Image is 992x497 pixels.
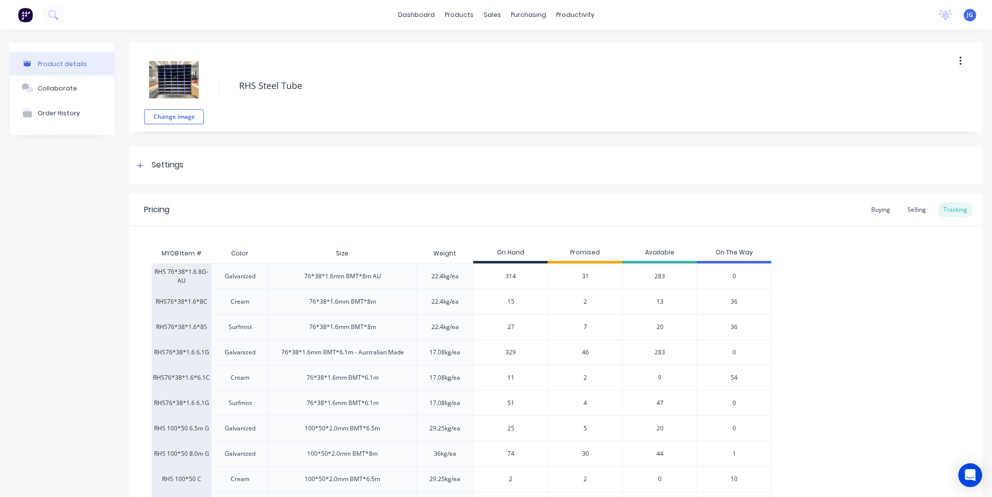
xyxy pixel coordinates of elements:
[473,244,548,263] div: On Hand
[304,272,381,281] div: 76*38*1.6mm BMT*8m AU
[582,272,589,281] span: 31
[152,390,211,415] div: RHS76*38*1.6 6.1G
[958,463,982,487] div: Open Intercom Messenger
[622,390,697,415] div: 47
[731,373,738,382] span: 54
[622,339,697,365] div: 283
[152,263,211,289] div: RHS 76*38*1.6 8G-AU
[229,399,252,408] div: Surfmist
[434,449,456,458] div: 36kg/ea
[429,373,460,382] div: 17.08kg/ea
[622,441,697,466] div: 44
[474,467,548,492] div: 2
[583,424,587,433] span: 5
[18,7,33,22] img: Factory
[10,52,114,76] button: Product details
[583,399,587,408] span: 4
[866,202,895,217] div: Buying
[474,289,548,314] div: 15
[328,241,356,266] div: Size
[231,475,249,484] div: Cream
[731,297,738,306] span: 36
[281,348,404,357] div: 76*38*1.6mm BMT*6.1m - Australian Made
[309,323,376,331] div: 76*38*1.6mm BMT*8m
[583,323,587,331] span: 7
[622,289,697,314] div: 13
[307,449,378,458] div: 100*50*2.0mm BMT*8m
[474,264,548,289] div: 314
[582,348,589,357] span: 46
[229,323,252,331] div: Surfmist
[305,424,380,433] div: 100*50*2.0mm BMT*6.5m
[393,7,440,22] a: dashboard
[474,391,548,415] div: 51
[622,314,697,339] div: 20
[583,297,587,306] span: 2
[225,424,255,433] div: Galvanized
[622,466,697,492] div: 0
[152,244,211,263] div: MYOB Item #
[506,7,551,22] div: purchasing
[225,348,255,357] div: Galvanized
[234,74,893,97] textarea: RHS Steel Tube
[152,159,183,171] div: Settings
[144,50,204,124] div: fileChange image
[429,348,460,357] div: 17.08kg/ea
[583,475,587,484] span: 2
[305,475,380,484] div: 100*50*2.0mm BMT*6.5m
[622,244,697,263] div: Available
[551,7,599,22] div: productivity
[152,365,211,390] div: RHS76*38*1.6*6.1C
[149,55,199,104] img: file
[38,109,80,117] div: Order History
[431,297,459,306] div: 22.4kg/ea
[152,339,211,365] div: RHS76*38*1.6 6.1G
[152,441,211,466] div: RHS 100*50 8.0m G
[733,449,736,458] span: 1
[431,272,459,281] div: 22.4kg/ea
[731,475,738,484] span: 10
[622,263,697,289] div: 283
[474,441,548,466] div: 74
[307,373,379,382] div: 76*38*1.6mm BMT*6.1m
[225,272,255,281] div: Galvanized
[152,466,211,492] div: RHS 100*50 C
[425,241,464,266] div: Weight
[582,449,589,458] span: 30
[144,109,204,124] button: Change image
[223,241,256,266] div: Color
[144,204,169,216] div: Pricing
[152,415,211,441] div: RHS 100*50 6.5m G
[309,297,376,306] div: 76*38*1.6mm BMT*8m
[431,323,459,331] div: 22.4kg/ea
[583,373,587,382] span: 2
[429,399,460,408] div: 17.08kg/ea
[440,7,479,22] div: products
[967,10,973,19] span: JG
[474,315,548,339] div: 27
[429,475,460,484] div: 29.25kg/ea
[733,424,736,433] span: 0
[733,272,736,281] span: 0
[474,340,548,365] div: 329
[697,244,771,263] div: On The Way
[152,289,211,314] div: RHS76*38*1.6*8C
[731,323,738,331] span: 36
[307,399,379,408] div: 76*38*1.6mm BMT*6.1m
[231,297,249,306] div: Cream
[733,399,736,408] span: 0
[733,348,736,357] span: 0
[938,202,972,217] div: Tracking
[10,100,114,125] button: Order History
[474,416,548,441] div: 25
[152,314,211,339] div: RHS76*38*1.6*8S
[225,449,255,458] div: Galvanized
[548,244,622,263] div: Promised
[474,365,548,390] div: 11
[622,365,697,390] div: 9
[429,424,460,433] div: 29.25kg/ea
[231,373,249,382] div: Cream
[903,202,931,217] div: Selling
[10,76,114,100] button: Collaborate
[38,60,87,68] div: Product details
